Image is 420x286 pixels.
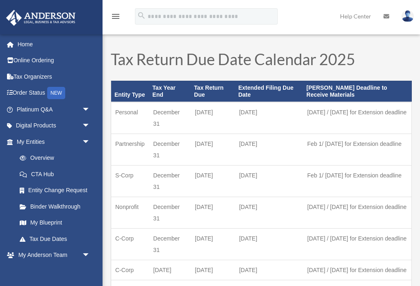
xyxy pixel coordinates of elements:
[191,260,235,280] td: [DATE]
[149,81,191,102] th: Tax Year End
[6,36,103,52] a: Home
[235,102,303,134] td: [DATE]
[82,134,98,150] span: arrow_drop_down
[6,101,103,118] a: Platinum Q&Aarrow_drop_down
[6,247,103,263] a: My Anderson Teamarrow_drop_down
[6,52,103,69] a: Online Ordering
[402,10,414,22] img: User Pic
[6,118,103,134] a: Digital Productsarrow_drop_down
[303,165,411,197] td: Feb 1/ [DATE] for Extension deadline
[111,134,149,165] td: Partnership
[111,81,149,102] th: Entity Type
[303,134,411,165] td: Feb 1/ [DATE] for Extension deadline
[149,165,191,197] td: December 31
[235,260,303,280] td: [DATE]
[111,165,149,197] td: S-Corp
[6,68,103,85] a: Tax Organizers
[11,231,98,247] a: Tax Due Dates
[149,102,191,134] td: December 31
[235,228,303,260] td: [DATE]
[82,118,98,134] span: arrow_drop_down
[303,260,411,280] td: [DATE] / [DATE] for Extension deadline
[111,14,121,21] a: menu
[191,228,235,260] td: [DATE]
[82,101,98,118] span: arrow_drop_down
[235,197,303,228] td: [DATE]
[149,134,191,165] td: December 31
[303,102,411,134] td: [DATE] / [DATE] for Extension deadline
[11,198,103,215] a: Binder Walkthrough
[111,11,121,21] i: menu
[111,102,149,134] td: Personal
[191,197,235,228] td: [DATE]
[149,197,191,228] td: December 31
[303,197,411,228] td: [DATE] / [DATE] for Extension deadline
[235,165,303,197] td: [DATE]
[191,81,235,102] th: Tax Return Due
[137,11,146,20] i: search
[111,51,412,71] h1: Tax Return Due Date Calendar 2025
[4,10,78,26] img: Anderson Advisors Platinum Portal
[303,81,411,102] th: [PERSON_NAME] Deadline to Receive Materials
[11,182,103,199] a: Entity Change Request
[11,215,103,231] a: My Blueprint
[47,87,65,99] div: NEW
[6,85,103,102] a: Order StatusNEW
[111,228,149,260] td: C-Corp
[303,228,411,260] td: [DATE] / [DATE] for Extension deadline
[235,81,303,102] th: Extended Filing Due Date
[191,165,235,197] td: [DATE]
[235,134,303,165] td: [DATE]
[6,134,103,150] a: My Entitiesarrow_drop_down
[149,260,191,280] td: [DATE]
[111,260,149,280] td: C-Corp
[11,150,103,166] a: Overview
[82,247,98,264] span: arrow_drop_down
[149,228,191,260] td: December 31
[191,134,235,165] td: [DATE]
[191,102,235,134] td: [DATE]
[11,166,103,182] a: CTA Hub
[111,197,149,228] td: Nonprofit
